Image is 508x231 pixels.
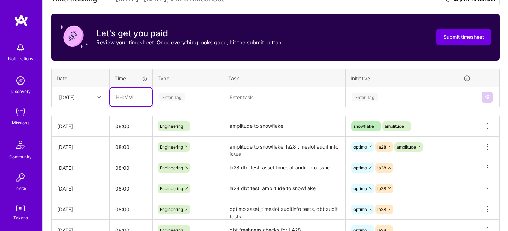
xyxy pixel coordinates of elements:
[397,144,416,150] span: amplitude
[351,74,471,82] div: Initiative
[12,119,29,126] div: Missions
[12,136,29,153] img: Community
[224,137,345,157] textarea: amplitude to snowflake, la28 timeslot audit info issue
[223,69,346,87] th: Task
[353,124,374,129] span: snowflake
[60,22,88,50] img: coin
[16,205,25,211] img: tokens
[57,123,104,130] div: [DATE]
[57,143,104,151] div: [DATE]
[52,69,110,87] th: Date
[13,74,28,88] img: discovery
[110,138,152,156] input: HH:MM
[110,117,152,136] input: HH:MM
[13,105,28,119] img: teamwork
[13,41,28,55] img: bell
[57,185,104,192] div: [DATE]
[110,158,152,177] input: HH:MM
[9,153,32,161] div: Community
[484,94,490,100] img: Submit
[377,144,386,150] span: la28
[14,14,28,27] img: logo
[8,55,33,62] div: Notifications
[160,165,183,170] span: Engineering
[443,33,484,40] span: Submit timesheet
[13,214,28,221] div: Tokens
[353,165,367,170] span: optimo
[436,29,491,45] button: Submit timesheet
[115,75,147,82] div: Time
[377,186,386,191] span: la28
[353,207,367,212] span: optimo
[160,124,183,129] span: Engineering
[160,186,183,191] span: Engineering
[224,179,345,198] textarea: la28 dbt test, amplitude to snowflake
[57,206,104,213] div: [DATE]
[224,117,345,136] textarea: amplitude to snowflake
[160,144,183,150] span: Engineering
[159,92,185,102] div: Enter Tag
[15,185,26,192] div: Invite
[110,200,152,219] input: HH:MM
[59,93,75,101] div: [DATE]
[57,164,104,171] div: [DATE]
[13,170,28,185] img: Invite
[110,88,152,106] input: HH:MM
[153,69,223,87] th: Type
[11,88,31,95] div: Discovery
[224,200,345,219] textarea: optimo asset_timeslot auditinfo tests, dbt audit tests
[110,179,152,198] input: HH:MM
[96,28,283,39] h3: Let's get you paid
[377,165,386,170] span: la28
[385,124,404,129] span: amplitude
[96,39,283,46] p: Review your timesheet. Once everything looks good, hit the submit button.
[160,207,183,212] span: Engineering
[97,95,101,99] i: icon Chevron
[353,144,367,150] span: optimo
[352,92,378,102] div: Enter Tag
[353,186,367,191] span: optimo
[377,207,386,212] span: la28
[224,158,345,177] textarea: la28 dbt test, asset timeslot audit info issue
